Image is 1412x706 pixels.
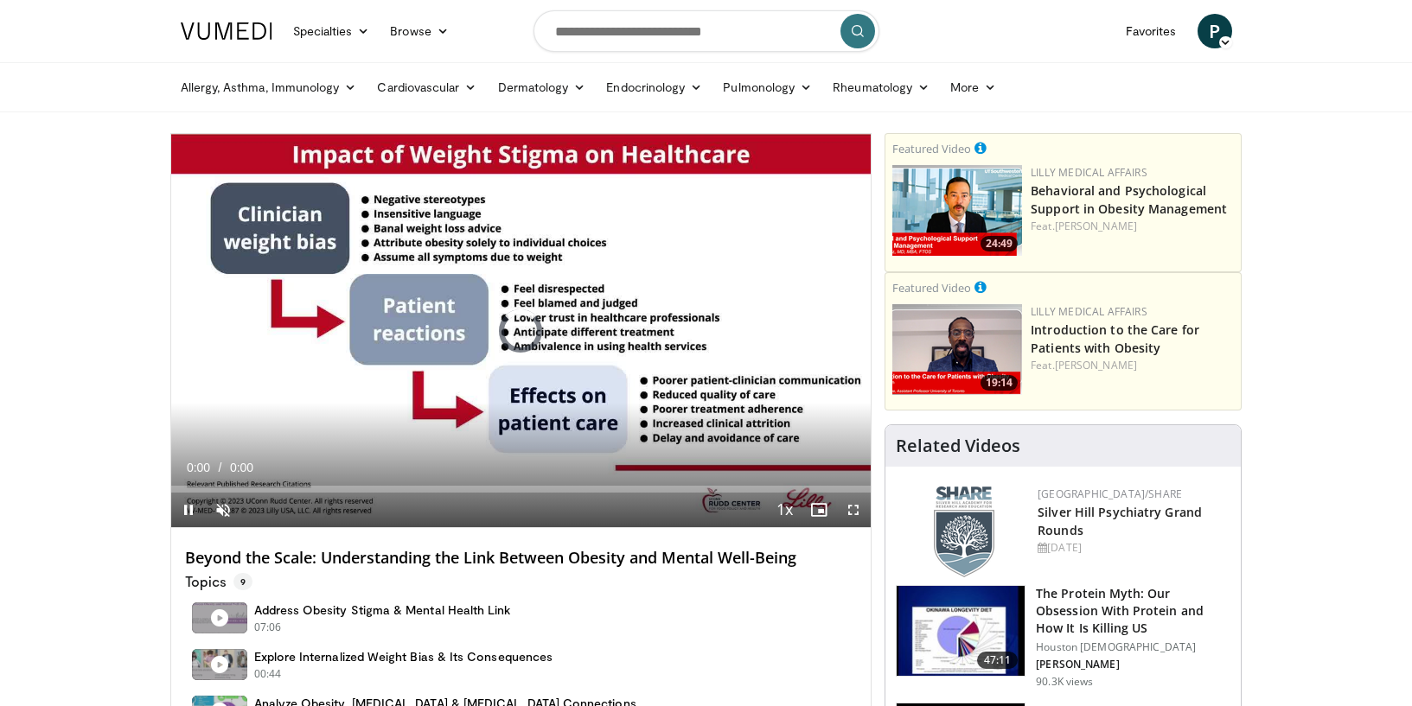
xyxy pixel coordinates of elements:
h4: Beyond the Scale: Understanding the Link Between Obesity and Mental Well-Being [185,549,858,568]
small: Featured Video [892,141,971,156]
span: 0:00 [230,461,253,474]
span: 0:00 [187,461,210,474]
h4: Related Videos [896,436,1020,456]
a: Behavioral and Psychological Support in Obesity Management [1031,182,1227,217]
span: 47:11 [977,652,1019,669]
a: [PERSON_NAME] [1055,219,1137,233]
a: Rheumatology [822,70,940,105]
img: f8aaeb6d-318f-4fcf-bd1d-54ce21f29e87.png.150x105_q85_autocrop_double_scale_upscale_version-0.2.png [934,487,994,577]
a: Introduction to the Care for Patients with Obesity [1031,321,1199,356]
a: Lilly Medical Affairs [1031,304,1147,319]
small: Featured Video [892,280,971,296]
a: Silver Hill Psychiatry Grand Rounds [1038,504,1202,538]
a: Allergy, Asthma, Immunology [170,70,367,105]
div: Feat. [1031,358,1234,373]
img: ba3304f6-7838-4e41-9c0f-2e31ebde6754.png.150x105_q85_crop-smart_upscale.png [892,165,1022,256]
button: Pause [171,493,206,527]
h4: Explore Internalized Weight Bias & Its Consequences [254,649,553,665]
div: [DATE] [1038,540,1227,556]
p: [PERSON_NAME] [1036,658,1230,671]
input: Search topics, interventions [533,10,879,52]
h3: The Protein Myth: Our Obsession With Protein and How It Is Killing US [1036,585,1230,637]
h4: Address Obesity Stigma & Mental Health Link [254,602,511,618]
span: 24:49 [981,236,1018,251]
p: Houston [DEMOGRAPHIC_DATA] [1036,640,1230,654]
a: Pulmonology [712,70,822,105]
p: 07:06 [254,620,282,635]
p: Topics [185,573,252,590]
div: Feat. [1031,219,1234,234]
div: Progress Bar [171,486,872,493]
a: Dermatology [488,70,597,105]
a: P [1198,14,1232,48]
img: acc2e291-ced4-4dd5-b17b-d06994da28f3.png.150x105_q85_crop-smart_upscale.png [892,304,1022,395]
p: 00:44 [254,666,282,682]
a: [GEOGRAPHIC_DATA]/SHARE [1038,487,1182,501]
span: 19:14 [981,375,1018,391]
img: b7b8b05e-5021-418b-a89a-60a270e7cf82.150x105_q85_crop-smart_upscale.jpg [897,586,1025,676]
span: 9 [233,573,252,590]
video-js: Video Player [171,134,872,528]
a: Favorites [1115,14,1187,48]
button: Unmute [206,493,240,527]
a: More [940,70,1006,105]
a: Endocrinology [596,70,712,105]
a: Browse [380,14,459,48]
a: Lilly Medical Affairs [1031,165,1147,180]
p: 90.3K views [1036,675,1093,689]
img: VuMedi Logo [181,22,272,40]
a: 47:11 The Protein Myth: Our Obsession With Protein and How It Is Killing US Houston [DEMOGRAPHIC_... [896,585,1230,689]
button: Fullscreen [836,493,871,527]
a: 24:49 [892,165,1022,256]
button: Enable picture-in-picture mode [802,493,836,527]
button: Playback Rate [767,493,802,527]
a: Specialties [283,14,380,48]
a: 19:14 [892,304,1022,395]
a: Cardiovascular [367,70,487,105]
span: / [219,461,222,474]
a: [PERSON_NAME] [1055,358,1137,372]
